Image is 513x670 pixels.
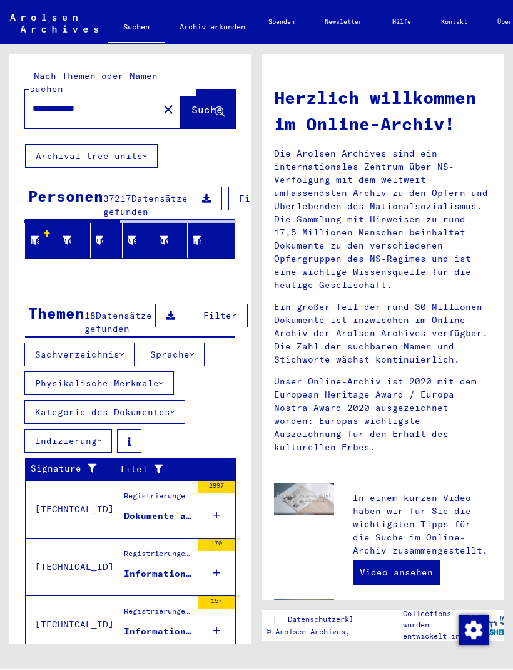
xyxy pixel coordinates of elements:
[103,193,131,205] span: 37217
[24,372,174,396] button: Physikalische Merkmale
[274,376,491,455] p: Unser Online-Archiv ist 2020 mit dem European Heritage Award / Europa Nostra Award 2020 ausgezeic...
[128,231,155,251] div: Geburt‏
[165,13,260,43] a: Archiv erkunden
[28,302,84,325] div: Themen
[28,185,103,208] div: Personen
[274,301,491,367] p: Ein großer Teil der rund 30 Millionen Dokumente ist inzwischen im Online-Archiv der Arolsen Archi...
[198,539,235,552] div: 170
[198,597,235,609] div: 157
[26,596,114,654] td: [TECHNICAL_ID]
[403,620,474,665] p: wurden entwickelt in Partnerschaft mit
[223,614,390,627] div: |
[10,14,98,33] img: Arolsen_neg.svg
[228,187,283,211] button: Filter
[193,304,248,328] button: Filter
[124,491,191,508] div: Registrierungen von Ausländern und deutschen Verfolgten durch öffentliche Einrichtungen, Versiche...
[58,224,91,259] mat-header-cell: Vorname
[161,103,176,118] mat-icon: close
[108,13,165,45] a: Suchen
[274,148,491,292] p: Die Arolsen Archives sind ein internationales Zentrum über NS-Verfolgung mit dem weltweit umfasse...
[24,401,185,425] button: Kategorie des Dokumentes
[24,343,135,367] button: Sachverzeichnis
[193,231,220,251] div: Prisoner #
[24,430,112,453] button: Indizierung
[124,606,191,624] div: Registrierungen von Ausländern und deutschen Verfolgten durch öffentliche Einrichtungen, Versiche...
[253,8,310,38] a: Spenden
[203,311,237,322] span: Filter
[31,231,58,251] div: Nachname
[458,615,488,645] div: Zustimmung ändern
[63,231,90,251] div: Vorname
[353,560,440,585] a: Video ansehen
[84,311,152,335] span: Datensätze gefunden
[31,235,39,248] div: Nachname
[140,343,205,367] button: Sprache
[26,539,114,596] td: [TECHNICAL_ID]
[26,224,58,259] mat-header-cell: Nachname
[188,224,235,259] mat-header-cell: Prisoner #
[119,463,205,477] div: Titel
[123,224,155,259] mat-header-cell: Geburt‏
[25,145,158,168] button: Archival tree units
[459,616,489,646] img: Zustimmung ändern
[26,481,114,539] td: [TECHNICAL_ID]
[155,224,188,259] mat-header-cell: Geburtsdatum
[124,549,191,566] div: Registrierungen von Ausländern und deutschen Verfolgten durch öffentliche Einrichtungen, Versiche...
[426,8,482,38] a: Kontakt
[278,614,390,627] a: Datenschutzerklärung
[96,231,123,251] div: Geburtsname
[193,235,201,248] div: Prisoner #
[84,311,96,322] span: 18
[274,600,334,640] img: eguide.jpg
[119,460,220,480] div: Titel
[29,71,158,95] mat-label: Nach Themen oder Namen suchen
[160,231,187,251] div: Geburtsdatum
[124,510,191,523] div: Dokumente aus dem Landkreis [GEOGRAPHIC_DATA]
[160,235,168,248] div: Geburtsdatum
[198,482,235,494] div: 2997
[239,193,273,205] span: Filter
[128,235,136,248] div: Geburt‏
[181,90,236,129] button: Suche
[96,235,104,248] div: Geburtsname
[31,463,98,476] div: Signature
[156,97,181,122] button: Clear
[353,492,491,558] p: In einem kurzen Video haben wir für Sie die wichtigsten Tipps für die Suche im Online-Archiv zusa...
[310,8,377,38] a: Newsletter
[63,235,71,248] div: Vorname
[124,626,191,639] div: Informationen über Ausländer, die sich während des Kriegs im Kreis [GEOGRAPHIC_DATA] aufhielten
[274,85,491,138] h1: Herzlich willkommen im Online-Archiv!
[103,193,188,218] span: Datensätze gefunden
[124,568,191,581] div: Informationen über Ausländer, die sich während des Kriegs im Kreis [GEOGRAPHIC_DATA] aufhielten
[91,224,123,259] mat-header-cell: Geburtsname
[465,610,512,641] img: yv_logo.png
[274,483,334,516] img: video.jpg
[223,627,390,638] p: Copyright © Arolsen Archives, 2021
[377,8,426,38] a: Hilfe
[31,460,114,480] div: Signature
[191,104,223,116] span: Suche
